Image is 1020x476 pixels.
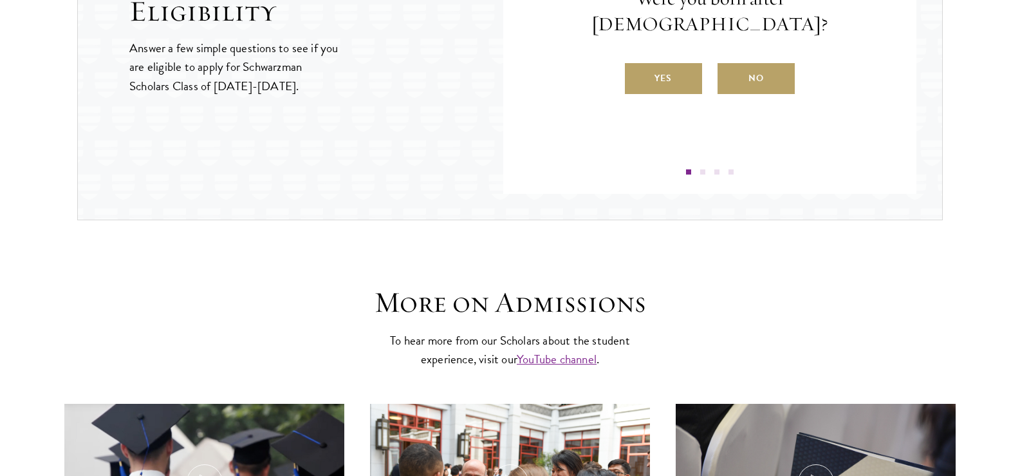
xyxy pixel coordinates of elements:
p: To hear more from our Scholars about the student experience, visit our . [385,331,636,368]
a: YouTube channel [517,350,597,368]
label: Yes [625,63,702,94]
p: Answer a few simple questions to see if you are eligible to apply for Schwarzman Scholars Class o... [129,39,340,95]
label: No [718,63,795,94]
h3: More on Admissions [311,285,710,321]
